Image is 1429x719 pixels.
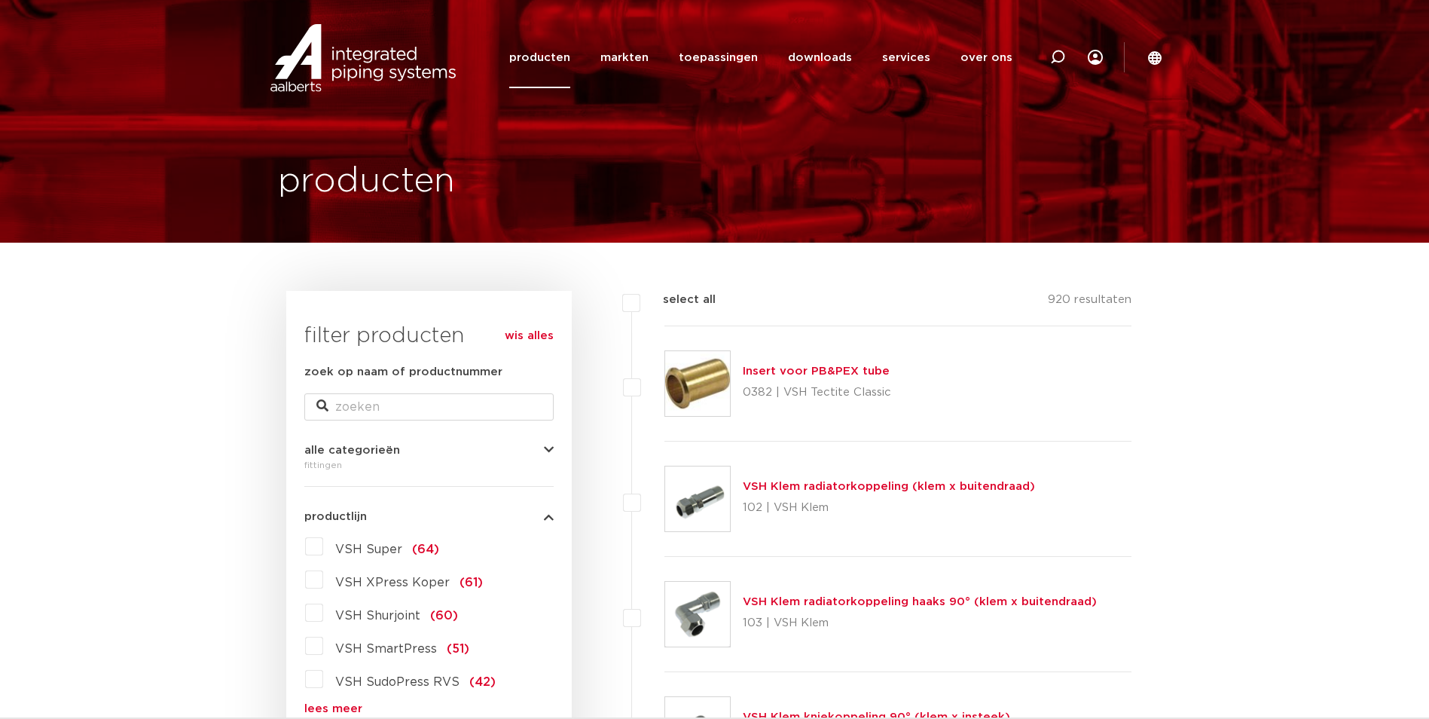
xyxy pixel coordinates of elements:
div: fittingen [304,456,554,474]
button: alle categorieën [304,445,554,456]
img: Thumbnail for VSH Klem radiatorkoppeling haaks 90° (klem x buitendraad) [665,582,730,647]
span: VSH XPress Koper [335,577,450,589]
a: over ons [960,27,1012,88]
span: (61) [460,577,483,589]
a: VSH Klem radiatorkoppeling (klem x buitendraad) [743,481,1035,492]
a: VSH Klem radiatorkoppeling haaks 90° (klem x buitendraad) [743,596,1097,607]
span: alle categorieën [304,445,400,456]
div: my IPS [1088,27,1103,88]
span: (64) [412,543,439,555]
span: VSH SmartPress [335,643,437,655]
p: 102 | VSH Klem [743,496,1035,520]
a: lees meer [304,703,554,714]
img: Thumbnail for Insert voor PB&PEX tube [665,351,730,416]
a: Insert voor PB&PEX tube [743,366,890,377]
p: 920 resultaten [1048,291,1131,314]
span: productlijn [304,511,367,522]
span: VSH Super [335,543,402,555]
img: Thumbnail for VSH Klem radiatorkoppeling (klem x buitendraad) [665,467,730,531]
span: (42) [469,676,496,688]
a: services [882,27,930,88]
span: VSH SudoPress RVS [335,676,460,688]
span: VSH Shurjoint [335,610,420,622]
h1: producten [278,158,455,206]
a: toepassingen [679,27,758,88]
nav: Menu [509,27,1012,88]
input: zoeken [304,393,554,421]
label: zoek op naam of productnummer [304,363,502,381]
h3: filter producten [304,321,554,351]
a: producten [509,27,570,88]
p: 103 | VSH Klem [743,611,1097,635]
p: 0382 | VSH Tectite Classic [743,381,891,405]
a: wis alles [505,327,554,345]
a: markten [600,27,649,88]
span: (51) [447,643,469,655]
button: productlijn [304,511,554,522]
label: select all [640,291,716,309]
span: (60) [430,610,458,622]
a: downloads [788,27,852,88]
